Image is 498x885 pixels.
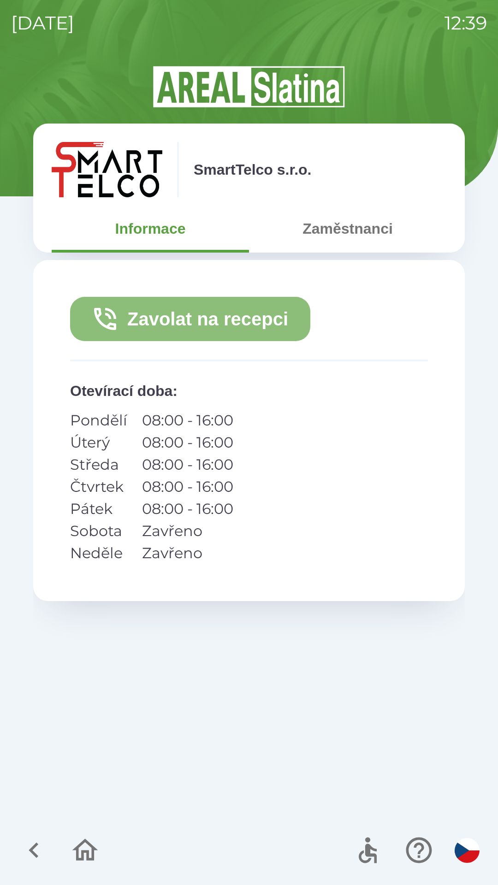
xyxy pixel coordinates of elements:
[142,498,233,520] p: 08:00 - 16:00
[70,454,127,476] p: Středa
[142,542,233,564] p: Zavřeno
[11,9,74,37] p: [DATE]
[249,212,446,245] button: Zaměstnanci
[70,380,428,402] p: Otevírací doba :
[70,542,127,564] p: Neděle
[70,431,127,454] p: Úterý
[70,409,127,431] p: Pondělí
[142,520,233,542] p: Zavřeno
[445,9,487,37] p: 12:39
[142,409,233,431] p: 08:00 - 16:00
[455,838,480,863] img: cs flag
[33,65,465,109] img: Logo
[142,431,233,454] p: 08:00 - 16:00
[70,498,127,520] p: Pátek
[70,520,127,542] p: Sobota
[52,142,162,197] img: a1091e8c-df79-49dc-bd76-976ff18fd19d.png
[142,454,233,476] p: 08:00 - 16:00
[194,159,312,181] p: SmartTelco s.r.o.
[70,476,127,498] p: Čtvrtek
[70,297,310,341] button: Zavolat na recepci
[52,212,249,245] button: Informace
[142,476,233,498] p: 08:00 - 16:00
